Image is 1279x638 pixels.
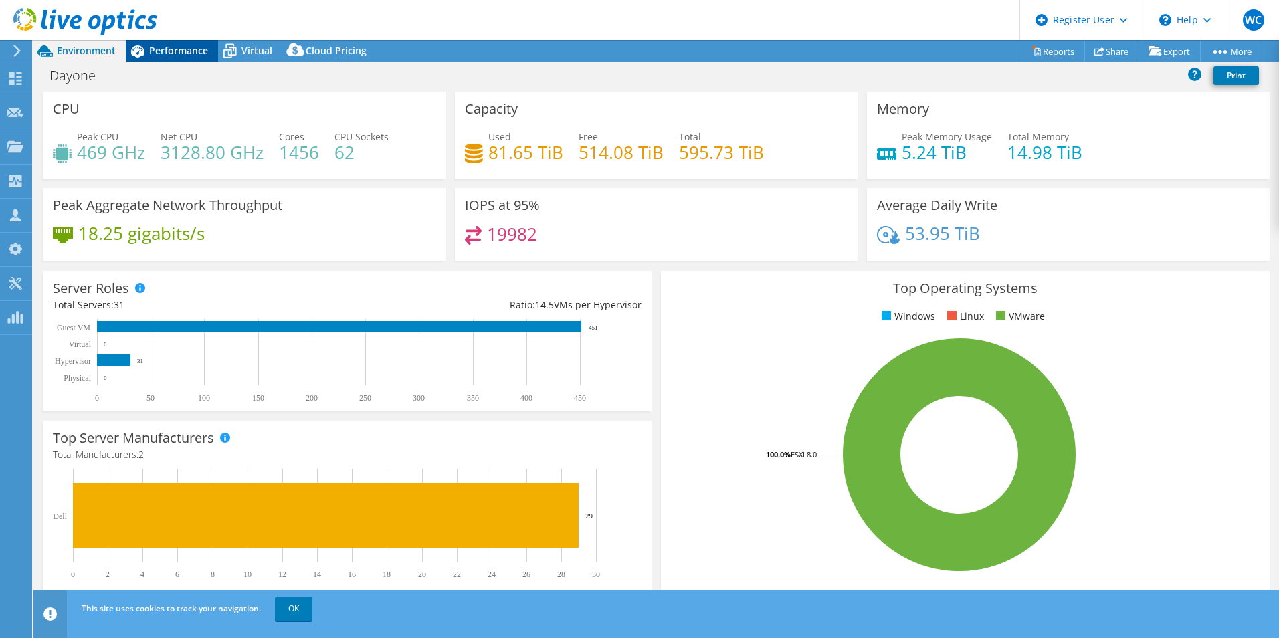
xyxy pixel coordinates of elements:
h3: Top Operating Systems [671,281,1260,296]
h4: 3128.80 GHz [161,145,264,160]
a: Export [1139,41,1201,62]
text: 10 [243,570,252,579]
span: 31 [114,298,124,311]
h3: IOPS at 95% [465,198,540,213]
span: Total Memory [1007,130,1069,143]
text: 14 [313,570,321,579]
text: 0 [95,393,99,403]
h4: 595.73 TiB [679,145,764,160]
a: Print [1213,66,1259,85]
span: Cloud Pricing [306,44,367,57]
text: 16 [348,570,356,579]
div: Ratio: VMs per Hypervisor [347,298,642,312]
span: Environment [57,44,116,57]
text: 31 [137,358,143,364]
text: 24 [488,570,496,579]
text: Dell [53,512,67,521]
span: Cores [279,130,304,143]
h4: 469 GHz [77,145,145,160]
span: 14.5 [535,298,554,311]
h4: 19982 [487,227,537,241]
text: 29 [585,512,593,520]
text: 150 [252,393,264,403]
span: Peak CPU [77,130,118,143]
h3: Server Roles [53,281,129,296]
text: 300 [413,393,425,403]
text: Guest VM [57,323,90,332]
span: Net CPU [161,130,197,143]
h4: 81.65 TiB [488,145,563,160]
a: OK [275,597,312,621]
text: 450 [574,393,586,403]
text: 451 [589,324,598,331]
span: WC [1243,9,1264,31]
text: 20 [418,570,426,579]
text: Hypervisor [55,356,91,366]
text: 30 [592,570,600,579]
h3: Peak Aggregate Network Throughput [53,198,282,213]
text: 50 [146,393,155,403]
text: Virtual [69,340,92,349]
span: Peak Memory Usage [902,130,992,143]
tspan: 100.0% [766,449,791,459]
text: 400 [520,393,532,403]
li: VMware [993,309,1045,324]
span: Used [488,130,511,143]
h4: 1456 [279,145,319,160]
h3: Top Server Manufacturers [53,431,214,445]
text: 0 [104,341,107,348]
text: 8 [211,570,215,579]
text: 100 [198,393,210,403]
span: 2 [138,448,144,461]
span: Performance [149,44,208,57]
text: 250 [359,393,371,403]
svg: \n [1159,14,1171,26]
h3: Memory [877,102,929,116]
span: Total [679,130,701,143]
li: Windows [878,309,935,324]
h3: Average Daily Write [877,198,997,213]
text: 28 [557,570,565,579]
h3: Capacity [465,102,518,116]
text: 18 [383,570,391,579]
span: Free [579,130,598,143]
li: Linux [944,309,984,324]
h1: Dayone [43,68,116,83]
text: 22 [453,570,461,579]
text: 26 [522,570,530,579]
h4: 18.25 gigabits/s [78,226,205,241]
h4: 5.24 TiB [902,145,992,160]
h3: CPU [53,102,80,116]
a: Share [1084,41,1139,62]
div: Total Servers: [53,298,347,312]
a: More [1200,41,1262,62]
a: Reports [1021,41,1085,62]
span: Virtual [241,44,272,57]
text: 12 [278,570,286,579]
h4: 62 [334,145,389,160]
h4: Total Manufacturers: [53,447,642,462]
text: 4 [140,570,144,579]
h4: 53.95 TiB [905,226,980,241]
text: 350 [467,393,479,403]
text: 2 [106,570,110,579]
span: This site uses cookies to track your navigation. [82,603,261,614]
text: 6 [175,570,179,579]
text: 200 [306,393,318,403]
text: 0 [71,570,75,579]
tspan: ESXi 8.0 [791,449,817,459]
span: CPU Sockets [334,130,389,143]
h4: 14.98 TiB [1007,145,1082,160]
text: Physical [64,373,91,383]
text: 0 [104,375,107,381]
h4: 514.08 TiB [579,145,664,160]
